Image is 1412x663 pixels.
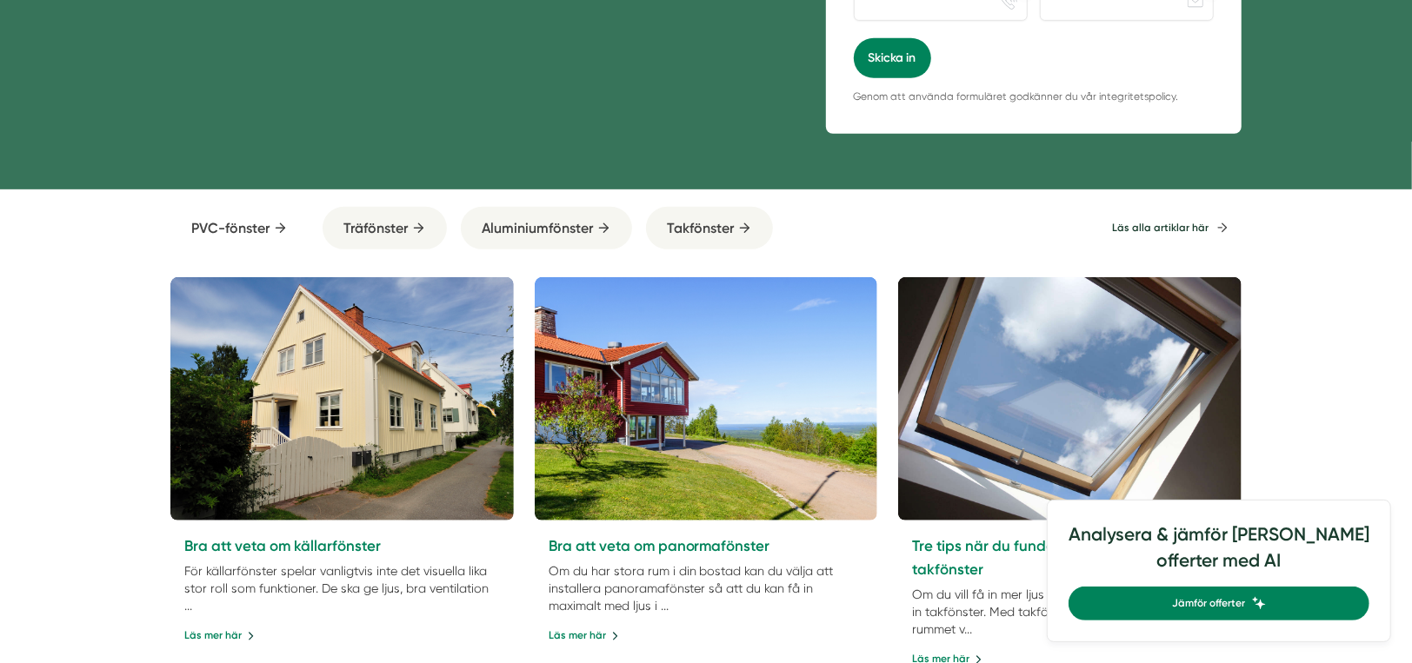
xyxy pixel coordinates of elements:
[170,277,514,520] img: källarfönster
[646,207,773,249] a: Takfönster
[912,586,1228,638] p: Om du vill få in mer ljus i din fastighet kan du montera in takfönster. Med takfönster kan du få ...
[191,217,270,239] span: PVC-fönster
[667,217,734,239] span: Takfönster
[549,537,770,554] a: Bra att veta om panormafönster
[854,38,931,78] button: Skicka in
[184,627,255,644] a: Läs mer här
[184,562,500,614] p: För källarfönster spelar vanligtvis inte det visuella lika stor roll som funktioner. De ska ge lj...
[170,207,309,249] a: PVC-fönster
[549,562,864,614] p: Om du har stora rum i din bostad kan du välja att installera panoramafönster så att du kan få in ...
[912,537,1182,578] a: Tre tips när du funderar på att montera takfönster
[549,627,619,644] a: Läs mer här
[461,207,632,249] a: Aluminiumfönster
[854,89,1214,106] p: Genom att använda formuläret godkänner du vår integritetspolicy.
[343,217,408,239] span: Träfönster
[482,217,593,239] span: Aluminiumfönster
[1100,211,1242,245] a: Läs alla artiklar här
[535,277,878,520] img: panoramafönster
[898,277,1242,520] img: Takfönster
[184,537,381,554] a: Bra att veta om källarfönster
[323,207,447,249] a: Träfönster
[1112,220,1209,236] span: Läs alla artiklar här
[1172,595,1245,612] span: Jämför offerter
[1069,521,1369,587] h4: Analysera & jämför [PERSON_NAME] offerter med AI
[1069,587,1369,620] a: Jämför offerter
